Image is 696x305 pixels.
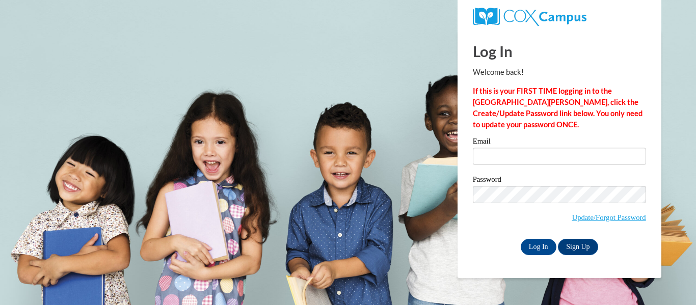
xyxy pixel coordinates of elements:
[521,239,556,255] input: Log In
[473,176,646,186] label: Password
[473,67,646,78] p: Welcome back!
[473,12,586,20] a: COX Campus
[473,8,586,26] img: COX Campus
[558,239,598,255] a: Sign Up
[473,137,646,148] label: Email
[473,87,643,129] strong: If this is your FIRST TIME logging in to the [GEOGRAPHIC_DATA][PERSON_NAME], click the Create/Upd...
[572,213,646,221] a: Update/Forgot Password
[473,41,646,62] h1: Log In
